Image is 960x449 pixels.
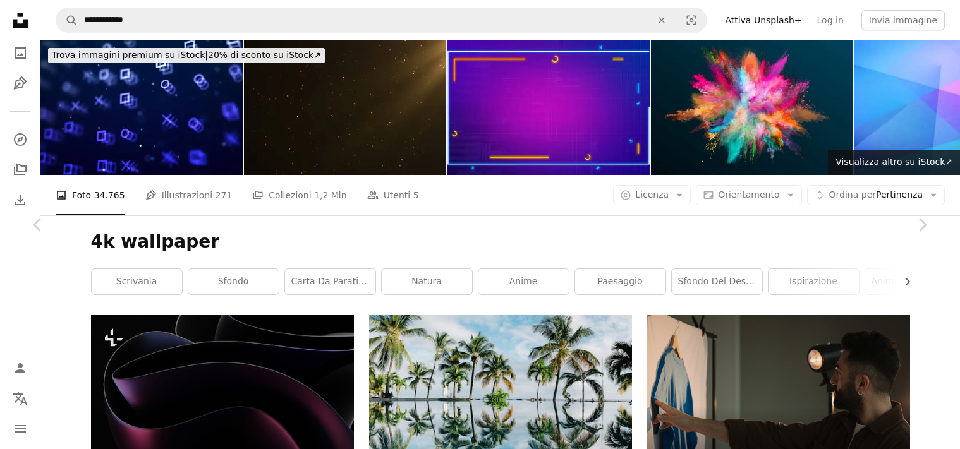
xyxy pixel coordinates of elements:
[717,10,809,30] a: Attiva Unsplash+
[613,185,691,205] button: Licenza
[861,10,945,30] button: Invia immagine
[382,269,472,294] a: natura
[8,386,33,411] button: Lingua
[52,50,208,60] span: Trova immagini premium su iStock |
[696,185,801,205] button: Orientamento
[92,269,182,294] a: scrivania
[367,175,419,215] a: Utenti 5
[672,269,762,294] a: sfondo del desktop
[769,269,859,294] a: ispirazione
[8,71,33,96] a: Illustrazioni
[8,416,33,441] button: Menu
[648,8,676,32] button: Elimina
[244,40,446,175] img: Sfondo astratto particelle d'oro bellezza con brillante bagliore di particelle di polvere fluttua...
[91,230,910,253] h1: 4k wallpaper
[252,175,346,215] a: Collezioni 1,2 Mln
[478,269,569,294] a: anime
[40,40,243,175] img: Sfondo al neon geometrico 3D e animazione di gioco 4K
[835,157,952,167] span: Visualizza altro su iStock ↗
[40,40,332,71] a: Trova immagini premium su iStock|20% di sconto su iStock↗
[216,188,233,202] span: 271
[369,394,632,405] a: Riflesso dell'acqua delle palme da cocco
[48,48,325,63] div: 20% di sconto su iStock ↗
[8,40,33,66] a: Foto
[575,269,665,294] a: paesaggio
[8,127,33,152] a: Esplora
[413,188,419,202] span: 5
[447,40,650,175] img: Sfondo al neon geometrico 3D e animazione di gioco 4K
[56,8,78,32] button: Cerca su Unsplash
[651,40,853,175] img: Esplosione di polvere colorata su sfondo nero.
[188,269,279,294] a: sfondo
[145,175,233,215] a: Illustrazioni 271
[829,189,876,200] span: Ordina per
[8,356,33,381] a: Accedi / Registrati
[828,150,960,175] a: Visualizza altro su iStock↗
[635,189,669,200] span: Licenza
[314,188,347,202] span: 1,2 Mln
[718,189,779,200] span: Orientamento
[91,397,354,408] a: uno sfondo astratto nero e viola con curve
[676,8,707,32] button: Ricerca visiva
[865,269,956,294] a: Anime con sfondi 4k
[807,185,945,205] button: Ordina perPertinenza
[8,157,33,183] a: Collezioni
[884,164,960,285] a: Avanti
[56,8,707,33] form: Trova visual in tutto il sito
[285,269,375,294] a: carta da parati 4k
[829,189,923,201] span: Pertinenza
[810,10,851,30] a: Log in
